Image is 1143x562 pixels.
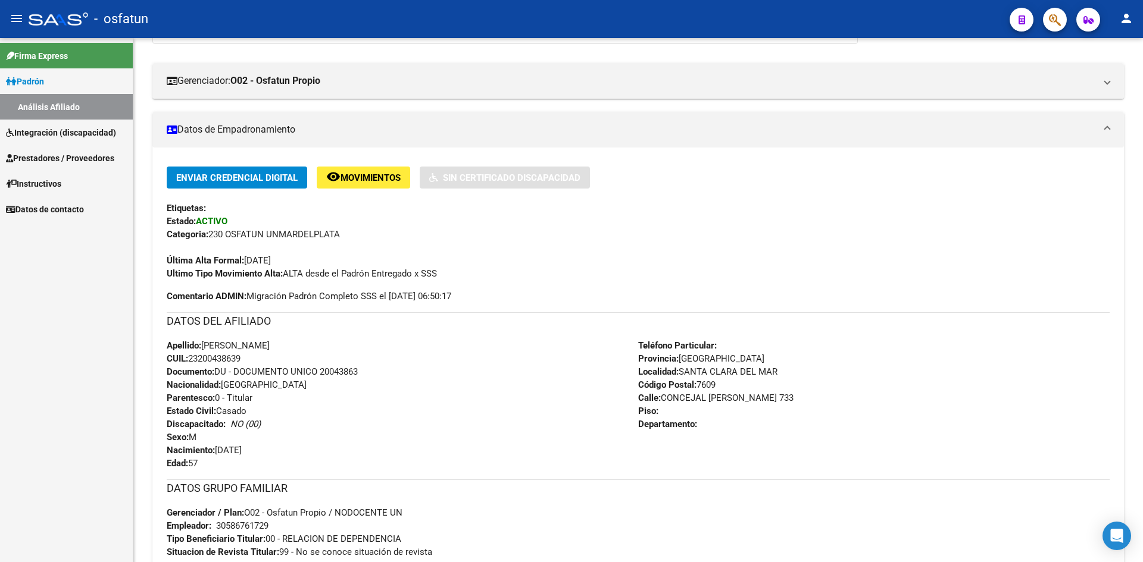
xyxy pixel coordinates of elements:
strong: Estado: [167,216,196,227]
span: M [167,432,196,442]
strong: Sexo: [167,432,189,442]
span: CONCEJAL [PERSON_NAME] 733 [638,393,794,403]
button: Enviar Credencial Digital [167,167,307,189]
span: 00 - RELACION DE DEPENDENCIA [167,533,401,544]
strong: Código Postal: [638,379,697,390]
span: Instructivos [6,177,61,190]
strong: Tipo Beneficiario Titular: [167,533,266,544]
button: Sin Certificado Discapacidad [420,167,590,189]
span: Movimientos [341,172,401,183]
mat-expansion-panel-header: Datos de Empadronamiento [152,112,1124,147]
span: [GEOGRAPHIC_DATA] [638,353,764,364]
div: Open Intercom Messenger [1103,522,1131,550]
mat-expansion-panel-header: Gerenciador:O02 - Osfatun Propio [152,63,1124,99]
span: Prestadores / Proveedores [6,152,114,165]
strong: Estado Civil: [167,406,216,416]
span: 57 [167,458,198,469]
strong: Provincia: [638,353,679,364]
span: Sin Certificado Discapacidad [443,172,580,183]
mat-icon: remove_red_eye [326,169,341,184]
span: DU - DOCUMENTO UNICO 20043863 [167,366,358,377]
mat-panel-title: Datos de Empadronamiento [167,123,1095,136]
mat-panel-title: Gerenciador: [167,74,1095,87]
span: Integración (discapacidad) [6,126,116,139]
strong: Situacion de Revista Titular: [167,547,279,557]
span: Padrón [6,75,44,88]
strong: Apellido: [167,340,201,351]
span: [DATE] [167,255,271,266]
strong: Empleador: [167,520,211,531]
span: O02 - Osfatun Propio / NODOCENTE UN [167,507,402,518]
span: [DATE] [167,445,242,456]
h3: DATOS DEL AFILIADO [167,313,1110,329]
strong: Departamento: [638,419,697,429]
mat-icon: menu [10,11,24,26]
mat-icon: person [1119,11,1133,26]
strong: Última Alta Formal: [167,255,244,266]
span: ALTA desde el Padrón Entregado x SSS [167,268,437,279]
strong: Nacionalidad: [167,379,221,390]
span: Migración Padrón Completo SSS el [DATE] 06:50:17 [167,290,451,303]
strong: O02 - Osfatun Propio [230,74,320,87]
span: Enviar Credencial Digital [176,172,298,183]
span: [PERSON_NAME] [167,340,270,351]
span: [GEOGRAPHIC_DATA] [167,379,307,390]
strong: Categoria: [167,229,208,240]
span: SANTA CLARA DEL MAR [638,366,777,377]
div: 230 OSFATUN UNMARDELPLATA [167,228,1110,241]
span: - osfatun [94,6,148,32]
strong: Discapacitado: [167,419,226,429]
strong: Teléfono Particular: [638,340,717,351]
span: 0 - Titular [167,393,252,403]
span: 23200438639 [167,353,241,364]
strong: Nacimiento: [167,445,215,456]
strong: Edad: [167,458,188,469]
i: NO (00) [230,419,261,429]
div: 30586761729 [216,519,268,532]
strong: Gerenciador / Plan: [167,507,244,518]
strong: Parentesco: [167,393,215,403]
strong: Localidad: [638,366,679,377]
span: Firma Express [6,49,68,62]
strong: Calle: [638,393,661,403]
strong: Documento: [167,366,214,377]
strong: ACTIVO [196,216,227,227]
button: Movimientos [317,167,410,189]
span: 7609 [638,379,716,390]
strong: Piso: [638,406,658,416]
strong: Etiquetas: [167,203,206,214]
span: Datos de contacto [6,203,84,216]
span: Casado [167,406,246,416]
strong: Ultimo Tipo Movimiento Alta: [167,268,283,279]
strong: CUIL: [167,353,188,364]
span: 99 - No se conoce situación de revista [167,547,432,557]
h3: DATOS GRUPO FAMILIAR [167,480,1110,497]
strong: Comentario ADMIN: [167,291,246,302]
